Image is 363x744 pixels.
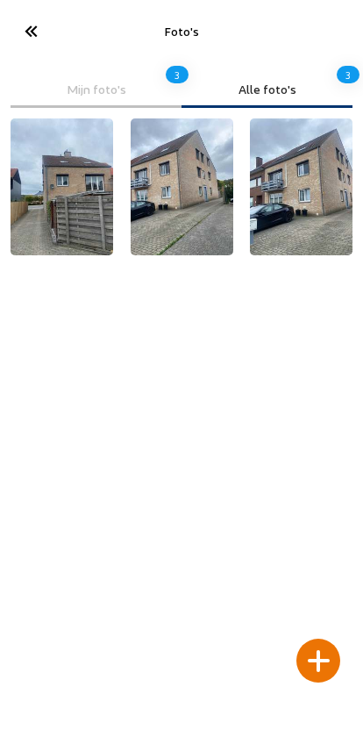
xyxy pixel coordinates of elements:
[337,60,359,89] div: 3
[131,118,233,255] img: thb_e24dfbef-7fd7-1d67-4a5b-c49f84ab7678.jpeg
[60,24,302,39] div: Foto's
[166,60,189,89] div: 3
[194,82,340,97] div: Alle foto's
[250,118,352,255] img: thb_7db0261f-0f0a-bf4f-1d9e-4ecd2a0d29ac.jpeg
[11,118,113,255] img: thb_dbc88294-0df9-7dc8-adcb-e3340db3c1e1.jpeg
[23,82,169,97] div: Mijn foto's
